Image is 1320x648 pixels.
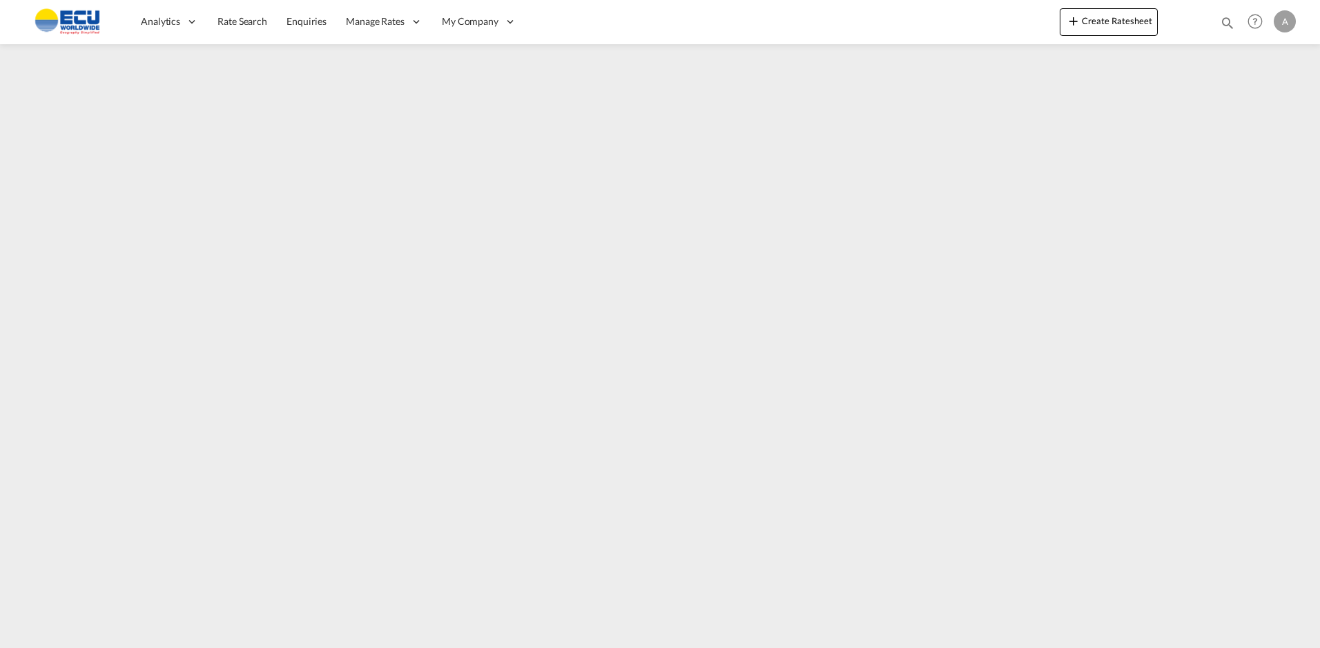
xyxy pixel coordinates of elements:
[346,15,405,28] span: Manage Rates
[1243,10,1274,35] div: Help
[442,15,498,28] span: My Company
[1220,15,1235,36] div: icon-magnify
[21,6,114,37] img: 6cccb1402a9411edb762cf9624ab9cda.png
[287,15,327,27] span: Enquiries
[1065,12,1082,29] md-icon: icon-plus 400-fg
[1274,10,1296,32] div: A
[141,15,180,28] span: Analytics
[1243,10,1267,33] span: Help
[1220,15,1235,30] md-icon: icon-magnify
[217,15,267,27] span: Rate Search
[1060,8,1158,36] button: icon-plus 400-fgCreate Ratesheet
